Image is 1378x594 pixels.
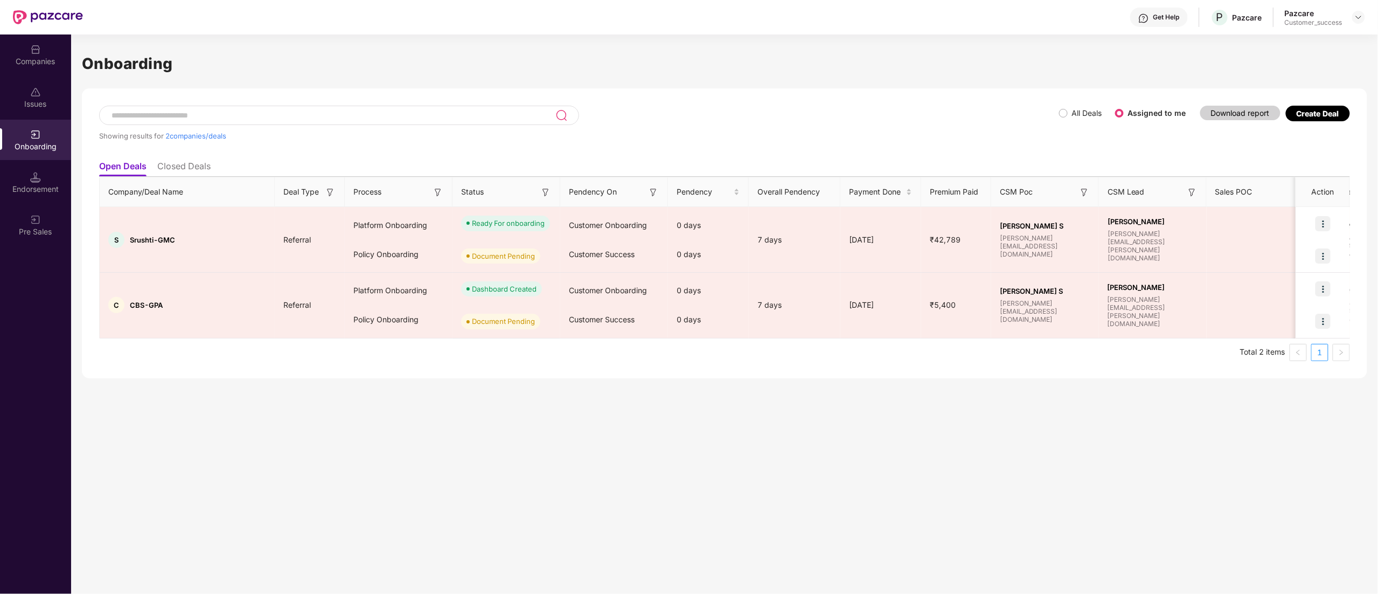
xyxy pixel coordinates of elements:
span: Customer Onboarding [569,220,647,230]
img: svg+xml;base64,PHN2ZyB3aWR0aD0iMTYiIGhlaWdodD0iMTYiIHZpZXdCb3g9IjAgMCAxNiAxNiIgZmlsbD0ibm9uZSIgeG... [1079,187,1090,198]
img: icon [1316,248,1331,264]
img: svg+xml;base64,PHN2ZyB3aWR0aD0iMjAiIGhlaWdodD0iMjAiIHZpZXdCb3g9IjAgMCAyMCAyMCIgZmlsbD0ibm9uZSIgeG... [30,215,41,225]
th: Pendency [668,177,749,207]
span: Status [461,186,484,198]
span: 2 companies/deals [165,132,226,140]
span: Sales POC [1215,186,1252,198]
span: [PERSON_NAME][EMAIL_ADDRESS][DOMAIN_NAME] [1000,299,1090,323]
div: Showing results for [99,132,1059,140]
img: svg+xml;base64,PHN2ZyBpZD0iRHJvcGRvd24tMzJ4MzIiIHhtbG5zPSJodHRwOi8vd3d3LnczLm9yZy8yMDAwL3N2ZyIgd2... [1354,13,1363,22]
th: Company/Deal Name [100,177,275,207]
img: svg+xml;base64,PHN2ZyB3aWR0aD0iMjAiIGhlaWdodD0iMjAiIHZpZXdCb3g9IjAgMCAyMCAyMCIgZmlsbD0ibm9uZSIgeG... [30,129,41,140]
img: svg+xml;base64,PHN2ZyBpZD0iSXNzdWVzX2Rpc2FibGVkIiB4bWxucz0iaHR0cDovL3d3dy53My5vcmcvMjAwMC9zdmciIH... [30,87,41,98]
span: Customer Success [569,250,635,259]
img: svg+xml;base64,PHN2ZyB3aWR0aD0iMjQiIGhlaWdodD0iMjUiIHZpZXdCb3g9IjAgMCAyNCAyNSIgZmlsbD0ibm9uZSIgeG... [555,109,568,122]
div: Platform Onboarding [345,211,453,240]
img: svg+xml;base64,PHN2ZyB3aWR0aD0iMTYiIGhlaWdodD0iMTYiIHZpZXdCb3g9IjAgMCAxNiAxNiIgZmlsbD0ibm9uZSIgeG... [433,187,443,198]
span: ₹42,789 [921,235,969,244]
span: Deal Type [283,186,319,198]
li: 1 [1311,344,1328,361]
span: CSM Lead [1108,186,1145,198]
div: C [108,297,124,313]
label: Assigned to me [1128,108,1186,118]
span: Srushti-GMC [130,236,175,244]
span: Referral [275,235,319,244]
span: ₹5,400 [921,300,964,309]
span: CBS-GPA [130,301,163,309]
div: 0 days [668,305,749,334]
div: Customer_success [1285,18,1342,27]
span: Payment Done [849,186,904,198]
button: Download report [1200,106,1280,120]
span: Referral [275,300,319,309]
li: Open Deals [99,161,147,176]
span: [PERSON_NAME] S [1000,287,1090,295]
span: Pendency [677,186,732,198]
span: [PERSON_NAME] [1108,217,1198,226]
div: 7 days [749,234,840,246]
div: 0 days [668,276,749,305]
button: right [1333,344,1350,361]
span: Customer Success [569,315,635,324]
div: Document Pending [472,316,535,327]
div: S [108,232,124,248]
span: CSM Poc [1000,186,1033,198]
span: [PERSON_NAME][EMAIL_ADDRESS][DOMAIN_NAME] [1000,234,1090,258]
img: icon [1316,314,1331,329]
img: svg+xml;base64,PHN2ZyBpZD0iQ29tcGFuaWVzIiB4bWxucz0iaHR0cDovL3d3dy53My5vcmcvMjAwMC9zdmciIHdpZHRoPS... [30,44,41,55]
img: svg+xml;base64,PHN2ZyBpZD0iSGVscC0zMngzMiIgeG1sbnM9Imh0dHA6Ly93d3cudzMub3JnLzIwMDAvc3ZnIiB3aWR0aD... [1138,13,1149,24]
label: All Deals [1072,108,1102,118]
div: [DATE] [840,234,921,246]
span: Process [353,186,381,198]
img: icon [1316,281,1331,296]
div: [DATE] [840,299,921,311]
div: Policy Onboarding [345,240,453,269]
img: New Pazcare Logo [13,10,83,24]
li: Total 2 items [1240,344,1285,361]
div: Pazcare [1233,12,1262,23]
th: Overall Pendency [749,177,840,207]
span: right [1338,349,1345,356]
div: Ready For onboarding [472,218,545,229]
span: [PERSON_NAME][EMAIL_ADDRESS][PERSON_NAME][DOMAIN_NAME] [1108,295,1198,328]
img: svg+xml;base64,PHN2ZyB3aWR0aD0iMTYiIGhlaWdodD0iMTYiIHZpZXdCb3g9IjAgMCAxNiAxNiIgZmlsbD0ibm9uZSIgeG... [540,187,551,198]
div: 0 days [668,240,749,269]
span: [PERSON_NAME] S [1000,222,1090,230]
a: 1 [1312,344,1328,361]
h1: Onboarding [82,52,1367,75]
div: Get Help [1153,13,1180,22]
img: svg+xml;base64,PHN2ZyB3aWR0aD0iMTYiIGhlaWdodD0iMTYiIHZpZXdCb3g9IjAgMCAxNiAxNiIgZmlsbD0ibm9uZSIgeG... [325,187,336,198]
li: Next Page [1333,344,1350,361]
img: svg+xml;base64,PHN2ZyB3aWR0aD0iMTYiIGhlaWdodD0iMTYiIHZpZXdCb3g9IjAgMCAxNiAxNiIgZmlsbD0ibm9uZSIgeG... [648,187,659,198]
span: [PERSON_NAME][EMAIL_ADDRESS][PERSON_NAME][DOMAIN_NAME] [1108,230,1198,262]
button: left [1290,344,1307,361]
div: Document Pending [472,251,535,261]
div: Policy Onboarding [345,305,453,334]
img: svg+xml;base64,PHN2ZyB3aWR0aD0iMTYiIGhlaWdodD0iMTYiIHZpZXdCb3g9IjAgMCAxNiAxNiIgZmlsbD0ibm9uZSIgeG... [1187,187,1198,198]
span: Customer Onboarding [569,286,647,295]
span: P [1216,11,1223,24]
div: Pazcare [1285,8,1342,18]
th: Premium Paid [921,177,991,207]
div: 0 days [668,211,749,240]
img: icon [1316,216,1331,231]
li: Closed Deals [157,161,211,176]
span: Pendency On [569,186,617,198]
div: Create Deal [1297,109,1339,118]
img: svg+xml;base64,PHN2ZyB3aWR0aD0iMTYiIGhlaWdodD0iMTYiIHZpZXdCb3g9IjAgMCAxNiAxNiIgZmlsbD0ibm9uZSIgeG... [1295,187,1305,198]
span: [PERSON_NAME] [1108,283,1198,292]
li: Previous Page [1290,344,1307,361]
img: svg+xml;base64,PHN2ZyB3aWR0aD0iMTQuNSIgaGVpZ2h0PSIxNC41IiB2aWV3Qm94PSIwIDAgMTYgMTYiIGZpbGw9Im5vbm... [30,172,41,183]
th: Action [1296,177,1350,207]
div: Dashboard Created [472,284,537,294]
div: Platform Onboarding [345,276,453,305]
div: 7 days [749,299,840,311]
span: left [1295,349,1302,356]
th: Payment Done [840,177,921,207]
